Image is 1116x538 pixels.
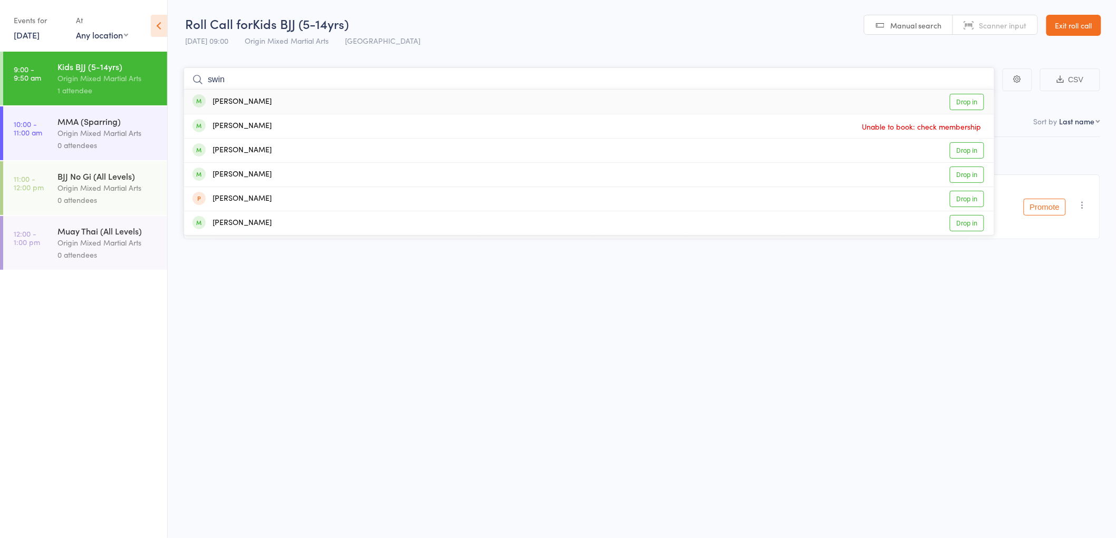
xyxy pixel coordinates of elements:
[3,106,167,160] a: 10:00 -11:00 amMMA (Sparring)Origin Mixed Martial Arts0 attendees
[57,182,158,194] div: Origin Mixed Martial Arts
[1024,199,1066,216] button: Promote
[950,191,984,207] a: Drop in
[1060,116,1095,126] div: Last name
[57,225,158,237] div: Muay Thai (All Levels)
[1046,15,1101,36] a: Exit roll call
[57,194,158,206] div: 0 attendees
[1034,116,1057,126] label: Sort by
[193,120,272,132] div: [PERSON_NAME]
[14,12,65,29] div: Events for
[57,127,158,139] div: Origin Mixed Martial Arts
[14,65,41,82] time: 9:00 - 9:50 am
[193,96,272,108] div: [PERSON_NAME]
[57,61,158,72] div: Kids BJJ (5-14yrs)
[950,142,984,159] a: Drop in
[3,52,167,105] a: 9:00 -9:50 amKids BJJ (5-14yrs)Origin Mixed Martial Arts1 attendee
[891,20,942,31] span: Manual search
[193,169,272,181] div: [PERSON_NAME]
[950,215,984,231] a: Drop in
[57,72,158,84] div: Origin Mixed Martial Arts
[193,217,272,229] div: [PERSON_NAME]
[57,237,158,249] div: Origin Mixed Martial Arts
[245,35,329,46] span: Origin Mixed Martial Arts
[57,249,158,261] div: 0 attendees
[184,67,995,92] input: Search by name
[193,193,272,205] div: [PERSON_NAME]
[1040,69,1100,91] button: CSV
[57,115,158,127] div: MMA (Sparring)
[185,15,253,32] span: Roll Call for
[950,167,984,183] a: Drop in
[860,119,984,134] span: Unable to book: check membership
[950,94,984,110] a: Drop in
[345,35,420,46] span: [GEOGRAPHIC_DATA]
[57,170,158,182] div: BJJ No Gi (All Levels)
[57,139,158,151] div: 0 attendees
[76,12,128,29] div: At
[14,29,40,41] a: [DATE]
[3,161,167,215] a: 11:00 -12:00 pmBJJ No Gi (All Levels)Origin Mixed Martial Arts0 attendees
[979,20,1027,31] span: Scanner input
[185,35,228,46] span: [DATE] 09:00
[57,84,158,96] div: 1 attendee
[14,120,42,136] time: 10:00 - 11:00 am
[3,216,167,270] a: 12:00 -1:00 pmMuay Thai (All Levels)Origin Mixed Martial Arts0 attendees
[76,29,128,41] div: Any location
[14,229,40,246] time: 12:00 - 1:00 pm
[14,174,44,191] time: 11:00 - 12:00 pm
[193,144,272,156] div: [PERSON_NAME]
[253,15,349,32] span: Kids BJJ (5-14yrs)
